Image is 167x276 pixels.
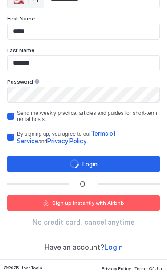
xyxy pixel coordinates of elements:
div: Sign up instantly with Airbnb [52,199,124,207]
span: Last Name [7,47,34,53]
div: optOut [7,110,160,122]
a: Terms of Service [17,130,117,145]
span: First Name [7,15,35,22]
span: © 2025 Host Tools [4,265,42,271]
div: By signing up, you agree to our and . [17,130,160,145]
input: Input Field [8,24,159,39]
a: Privacy Policy [102,263,131,272]
span: Terms Of Use [134,266,163,271]
span: No credit card, cancel anytime [33,218,134,227]
button: loadingLogin [7,156,160,172]
span: Login [104,243,123,252]
a: Login [104,243,123,252]
div: loading [70,159,79,168]
button: Sign up instantly with Airbnb [7,195,160,211]
input: Input Field [8,87,159,102]
input: Input Field [8,56,159,71]
span: Have an account? [45,243,104,252]
a: Terms Of Use [134,263,163,272]
span: Privacy Policy [47,137,86,145]
div: Login [82,159,98,169]
a: Privacy Policy [47,138,86,145]
span: Or [80,179,88,188]
div: Send me weekly practical articles and guides for short-term rental hosts. [17,110,160,122]
span: Password [7,78,33,85]
span: Terms of Service [17,130,117,145]
div: termsPrivacy [7,130,160,145]
span: Privacy Policy [102,266,131,271]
